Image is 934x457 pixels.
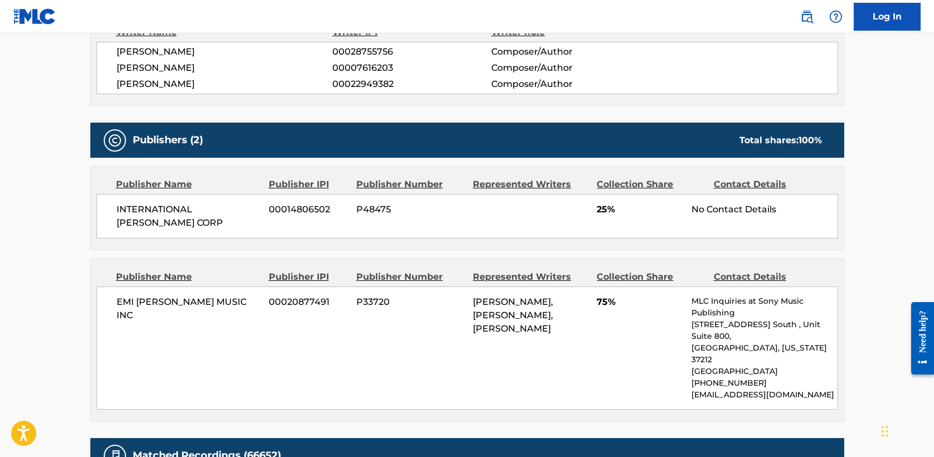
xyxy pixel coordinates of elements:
img: help [829,10,843,23]
span: [PERSON_NAME] [117,61,333,75]
img: search [800,10,814,23]
p: [GEOGRAPHIC_DATA], [US_STATE] 37212 [691,342,837,366]
span: 00014806502 [269,203,348,216]
span: P48475 [356,203,464,216]
p: [EMAIL_ADDRESS][DOMAIN_NAME] [691,389,837,401]
span: [PERSON_NAME] [117,77,333,91]
div: Publisher Number [356,270,464,284]
span: 75% [597,295,683,309]
h5: Publishers (2) [133,134,203,147]
span: 00007616203 [332,61,491,75]
div: Publisher IPI [269,270,348,284]
span: [PERSON_NAME] [117,45,333,59]
a: Log In [854,3,921,31]
span: EMI [PERSON_NAME] MUSIC INC [117,295,261,322]
p: MLC Inquiries at Sony Music Publishing [691,295,837,319]
div: No Contact Details [691,203,837,216]
div: Publisher Number [356,178,464,191]
span: 100 % [799,135,822,145]
span: P33720 [356,295,464,309]
div: Help [825,6,847,28]
span: Composer/Author [491,45,636,59]
span: 00028755756 [332,45,491,59]
img: MLC Logo [13,8,56,25]
div: Represented Writers [473,270,588,284]
span: 25% [597,203,683,216]
iframe: Chat Widget [878,403,934,457]
p: [PHONE_NUMBER] [691,377,837,389]
div: Contact Details [714,270,822,284]
span: Composer/Author [491,77,636,91]
p: [STREET_ADDRESS] South , Unit Suite 800, [691,319,837,342]
div: Collection Share [597,270,705,284]
iframe: Resource Center [903,294,934,383]
span: [PERSON_NAME], [PERSON_NAME], [PERSON_NAME] [473,296,553,334]
span: INTERNATIONAL [PERSON_NAME] CORP [117,203,261,230]
div: Drag [882,415,888,448]
div: Collection Share [597,178,705,191]
div: Contact Details [714,178,822,191]
span: 00022949382 [332,77,491,91]
a: Public Search [796,6,818,28]
div: Publisher Name [116,178,260,191]
div: Publisher Name [116,270,260,284]
p: [GEOGRAPHIC_DATA] [691,366,837,377]
div: Total shares: [739,134,822,147]
span: 00020877491 [269,295,348,309]
div: Publisher IPI [269,178,348,191]
img: Publishers [108,134,122,147]
div: Represented Writers [473,178,588,191]
span: Composer/Author [491,61,636,75]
